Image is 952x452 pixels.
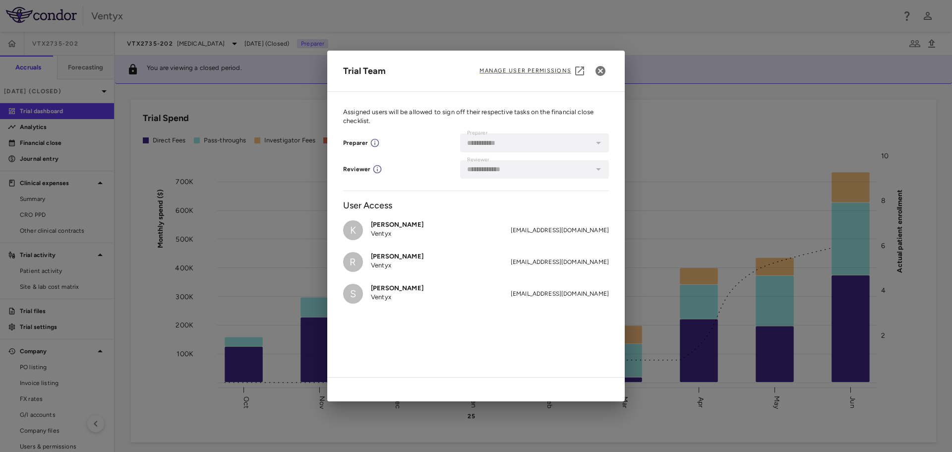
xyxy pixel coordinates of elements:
[343,284,363,304] div: S
[511,258,609,266] span: [EMAIL_ADDRESS][DOMAIN_NAME]
[372,164,382,174] svg: For this trial, user can close periods and comment, but cannot open periods, or edit or delete tr...
[343,65,386,78] div: Trial Team
[467,129,487,137] label: Preparer
[479,67,571,75] span: Manage User Permissions
[371,252,423,261] h6: [PERSON_NAME]
[511,289,609,298] span: [EMAIL_ADDRESS][DOMAIN_NAME]
[467,156,489,164] label: Reviewer
[479,63,592,79] a: Manage User Permissions
[371,261,423,270] p: Ventyx
[371,220,423,229] h6: [PERSON_NAME]
[343,108,609,126] p: Assigned users will be allowed to sign off their respective tasks on the financial close checklist.
[343,199,609,212] h6: User Access
[343,252,363,272] div: R
[343,138,368,147] div: Preparer
[371,293,423,302] p: Ventyx
[343,165,370,174] div: Reviewer
[343,220,363,240] div: K
[371,284,423,293] h6: [PERSON_NAME]
[511,226,609,235] span: [EMAIL_ADDRESS][DOMAIN_NAME]
[370,138,380,148] svg: For this trial, user can edit trial data, open periods, and comment, but cannot close periods.
[371,229,423,238] p: Ventyx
